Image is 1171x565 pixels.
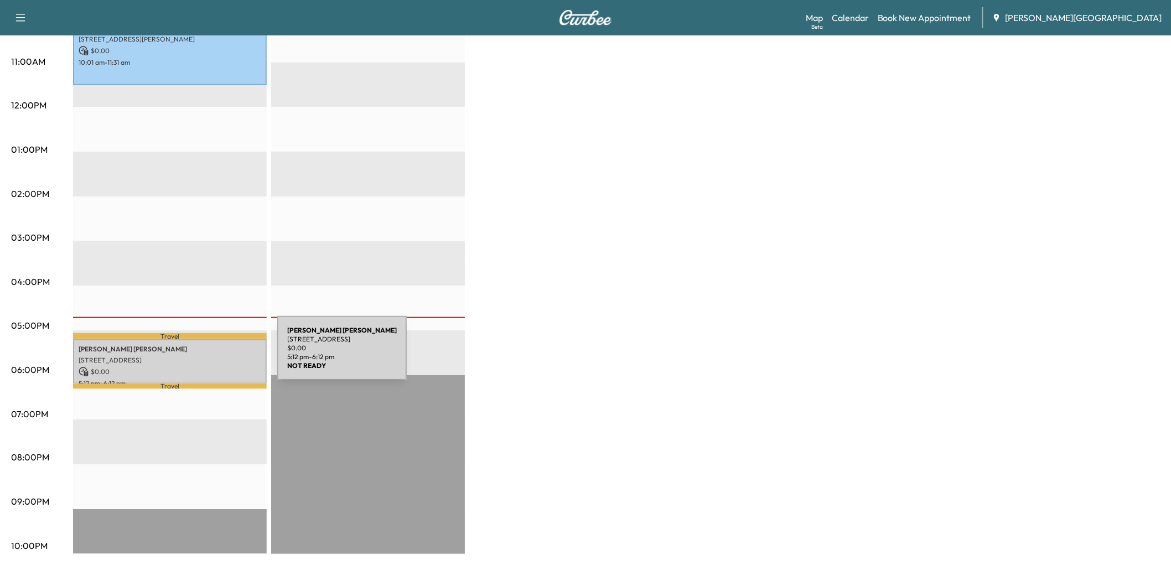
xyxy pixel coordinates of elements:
[811,23,823,31] div: Beta
[11,55,45,68] p: 11:00AM
[11,275,50,288] p: 04:00PM
[79,379,261,388] p: 5:12 pm - 6:12 pm
[79,356,261,365] p: [STREET_ADDRESS]
[11,363,49,376] p: 06:00PM
[11,407,48,421] p: 07:00PM
[79,345,261,354] p: [PERSON_NAME] [PERSON_NAME]
[559,10,612,25] img: Curbee Logo
[11,495,49,509] p: 09:00PM
[11,187,49,200] p: 02:00PM
[806,11,823,24] a: MapBeta
[11,143,48,156] p: 01:00PM
[11,319,49,332] p: 05:00PM
[73,333,267,339] p: Travel
[73,384,267,389] p: Travel
[11,451,49,464] p: 08:00PM
[832,11,869,24] a: Calendar
[11,540,48,553] p: 10:00PM
[79,58,261,67] p: 10:01 am - 11:31 am
[79,35,261,44] p: [STREET_ADDRESS][PERSON_NAME]
[79,46,261,56] p: $ 0.00
[11,99,46,112] p: 12:00PM
[79,367,261,377] p: $ 0.00
[878,11,971,24] a: Book New Appointment
[11,231,49,244] p: 03:00PM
